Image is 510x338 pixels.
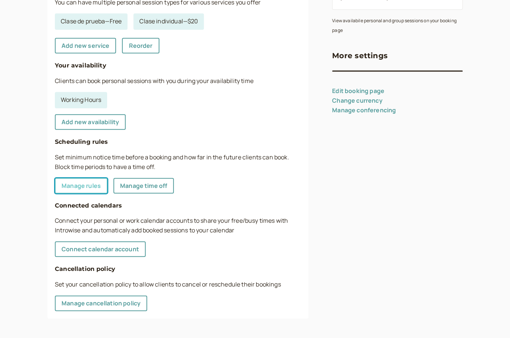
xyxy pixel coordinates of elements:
[55,153,301,172] p: Set minimum notice time before a booking and how far in the future clients can book. Block time p...
[473,302,510,338] iframe: Chat Widget
[55,137,301,147] h4: Scheduling rules
[55,92,107,108] a: Working Hours
[55,38,116,53] a: Add new service
[55,114,126,130] a: Add new availability
[332,96,382,105] a: Change currency
[55,241,146,257] a: Connect calendar account
[55,264,301,274] h4: Cancellation policy
[332,87,384,95] a: Edit booking page
[133,13,204,30] a: Clase individual—$20
[55,295,147,311] a: Manage cancellation policy
[113,178,174,193] a: Manage time off
[55,280,301,289] p: Set your cancellation policy to allow clients to cancel or reschedule their bookings
[122,38,159,53] a: Reorder
[55,216,301,235] p: Connect your personal or work calendar accounts to share your free/busy times with Introwise and ...
[332,106,396,114] a: Manage conferencing
[55,201,301,211] h4: Connected calendars
[55,178,107,193] a: Manage rules
[55,61,301,70] h4: Your availability
[55,13,127,30] a: Clase de prueba—Free
[55,76,301,86] p: Clients can book personal sessions with you during your availability time
[332,50,388,62] h3: More settings
[332,17,456,33] small: View availabile personal and group sessions on your booking page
